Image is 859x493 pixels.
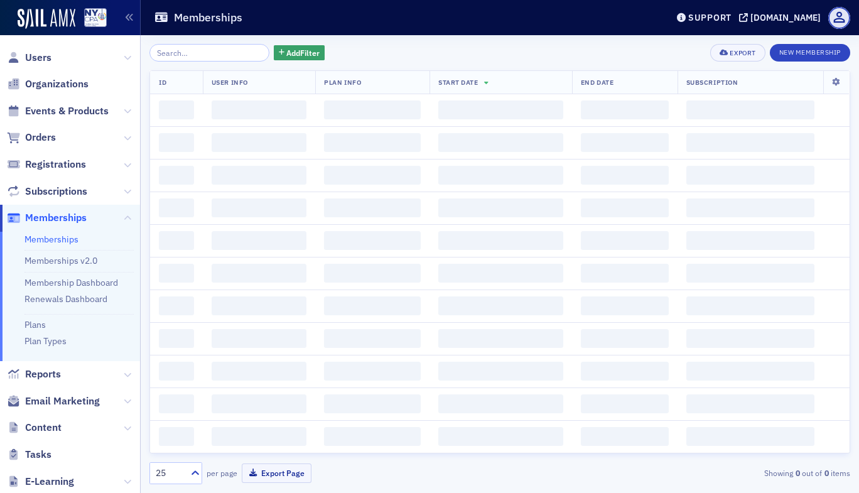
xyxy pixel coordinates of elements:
span: Organizations [25,77,89,91]
span: ‌ [438,427,563,446]
strong: 0 [822,467,831,479]
div: [DOMAIN_NAME] [750,12,821,23]
a: Memberships [7,211,87,225]
span: Events & Products [25,104,109,118]
a: Events & Products [7,104,109,118]
span: ‌ [212,427,307,446]
div: Export [730,50,755,57]
span: ‌ [159,427,194,446]
a: Users [7,51,51,65]
span: ‌ [159,362,194,381]
a: New Membership [770,46,850,57]
span: ‌ [159,296,194,315]
span: ‌ [438,231,563,250]
span: Orders [25,131,56,144]
span: Start Date [438,78,478,87]
span: ‌ [324,198,421,217]
span: Users [25,51,51,65]
span: ‌ [686,231,814,250]
span: ‌ [581,362,669,381]
span: ‌ [686,329,814,348]
span: ‌ [581,100,669,119]
span: ‌ [159,166,194,185]
span: ‌ [686,362,814,381]
span: Subscription [686,78,738,87]
span: ‌ [686,264,814,283]
span: ‌ [686,296,814,315]
span: Content [25,421,62,435]
span: ‌ [581,133,669,152]
a: Registrations [7,158,86,171]
span: ‌ [324,427,421,446]
span: ‌ [686,100,814,119]
span: ‌ [212,100,307,119]
img: SailAMX [18,9,75,29]
span: User Info [212,78,248,87]
span: End Date [581,78,613,87]
strong: 0 [793,467,802,479]
span: ‌ [438,362,563,381]
span: ‌ [581,329,669,348]
span: ‌ [686,166,814,185]
div: Showing out of items [625,467,850,479]
a: Content [7,421,62,435]
span: Plan Info [324,78,361,87]
span: ‌ [212,264,307,283]
span: Reports [25,367,61,381]
span: ‌ [159,394,194,413]
span: ‌ [581,198,669,217]
a: Tasks [7,448,51,462]
span: Add Filter [286,47,320,58]
span: ‌ [581,427,669,446]
span: ‌ [686,427,814,446]
span: ‌ [324,264,421,283]
a: Orders [7,131,56,144]
a: View Homepage [75,8,107,30]
span: ‌ [438,198,563,217]
label: per page [207,467,237,479]
span: ‌ [159,329,194,348]
span: ‌ [159,198,194,217]
span: ‌ [438,329,563,348]
span: Profile [828,7,850,29]
a: Reports [7,367,61,381]
span: ‌ [581,166,669,185]
span: ‌ [686,198,814,217]
h1: Memberships [174,10,242,25]
button: AddFilter [274,45,325,61]
span: Memberships [25,211,87,225]
span: ‌ [438,296,563,315]
span: ‌ [212,394,307,413]
span: ‌ [324,296,421,315]
span: Subscriptions [25,185,87,198]
span: ‌ [212,329,307,348]
span: ‌ [686,394,814,413]
span: ‌ [324,329,421,348]
span: Email Marketing [25,394,100,408]
span: ‌ [212,362,307,381]
span: ‌ [686,133,814,152]
span: ‌ [212,231,307,250]
span: ‌ [212,166,307,185]
a: Membership Dashboard [24,277,118,288]
span: ‌ [324,231,421,250]
span: E-Learning [25,475,74,489]
span: ‌ [159,264,194,283]
a: Email Marketing [7,394,100,408]
div: 25 [156,467,183,480]
a: Subscriptions [7,185,87,198]
div: Support [688,12,732,23]
span: ‌ [324,166,421,185]
span: ‌ [159,231,194,250]
button: Export Page [242,463,311,483]
span: ‌ [159,133,194,152]
span: ‌ [212,133,307,152]
span: ‌ [212,296,307,315]
span: ‌ [212,198,307,217]
input: Search… [149,44,269,62]
span: Registrations [25,158,86,171]
a: Plans [24,319,46,330]
span: ‌ [438,100,563,119]
span: ‌ [581,231,669,250]
button: [DOMAIN_NAME] [739,13,825,22]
